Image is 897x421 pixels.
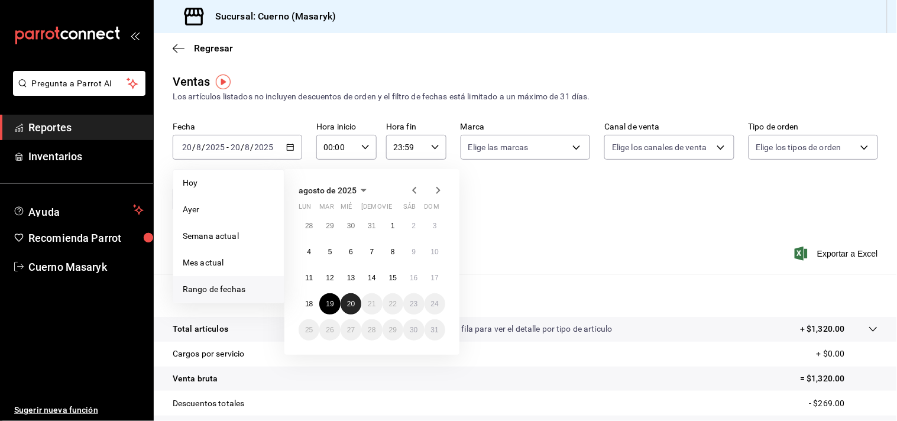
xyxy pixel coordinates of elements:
[319,215,340,237] button: 29 de julio de 2025
[196,143,202,152] input: --
[241,143,244,152] span: /
[299,319,319,341] button: 25 de agosto de 2025
[341,267,361,289] button: 13 de agosto de 2025
[316,123,377,131] label: Hora inicio
[8,86,145,98] a: Pregunta a Parrot AI
[389,326,397,334] abbr: 29 de agosto de 2025
[341,241,361,263] button: 6 de agosto de 2025
[797,247,878,261] button: Exportar a Excel
[254,143,274,152] input: ----
[468,141,529,153] span: Elige las marcas
[389,274,397,282] abbr: 15 de agosto de 2025
[403,241,424,263] button: 9 de agosto de 2025
[604,123,734,131] label: Canal de venta
[319,203,333,215] abbr: martes
[425,267,445,289] button: 17 de agosto de 2025
[299,183,371,197] button: agosto de 2025
[183,283,274,296] span: Rango de fechas
[299,267,319,289] button: 11 de agosto de 2025
[403,267,424,289] button: 16 de agosto de 2025
[173,323,228,335] p: Total artículos
[347,326,355,334] abbr: 27 de agosto de 2025
[412,222,416,230] abbr: 2 de agosto de 2025
[347,274,355,282] abbr: 13 de agosto de 2025
[403,293,424,315] button: 23 de agosto de 2025
[341,293,361,315] button: 20 de agosto de 2025
[299,241,319,263] button: 4 de agosto de 2025
[383,319,403,341] button: 29 de agosto de 2025
[361,203,431,215] abbr: jueves
[361,293,382,315] button: 21 de agosto de 2025
[28,148,144,164] span: Inventarios
[173,73,211,90] div: Ventas
[361,267,382,289] button: 14 de agosto de 2025
[173,123,302,131] label: Fecha
[410,326,417,334] abbr: 30 de agosto de 2025
[383,203,392,215] abbr: viernes
[386,123,446,131] label: Hora fin
[361,241,382,263] button: 7 de agosto de 2025
[319,319,340,341] button: 26 de agosto de 2025
[425,319,445,341] button: 31 de agosto de 2025
[305,300,313,308] abbr: 18 de agosto de 2025
[130,31,140,40] button: open_drawer_menu
[173,397,244,410] p: Descuentos totales
[391,248,395,256] abbr: 8 de agosto de 2025
[307,248,311,256] abbr: 4 de agosto de 2025
[341,215,361,237] button: 30 de julio de 2025
[32,77,127,90] span: Pregunta a Parrot AI
[361,215,382,237] button: 31 de julio de 2025
[431,300,439,308] abbr: 24 de agosto de 2025
[173,289,878,303] p: Resumen
[192,143,196,152] span: /
[425,203,439,215] abbr: domingo
[383,241,403,263] button: 8 de agosto de 2025
[28,119,144,135] span: Reportes
[28,230,144,246] span: Recomienda Parrot
[326,222,333,230] abbr: 29 de julio de 2025
[612,141,707,153] span: Elige los canales de venta
[183,257,274,269] span: Mes actual
[349,248,353,256] abbr: 6 de agosto de 2025
[403,203,416,215] abbr: sábado
[391,222,395,230] abbr: 1 de agosto de 2025
[173,373,218,385] p: Venta bruta
[756,141,841,153] span: Elige los tipos de orden
[173,90,878,103] div: Los artículos listados no incluyen descuentos de orden y el filtro de fechas está limitado a un m...
[319,241,340,263] button: 5 de agosto de 2025
[425,293,445,315] button: 24 de agosto de 2025
[341,319,361,341] button: 27 de agosto de 2025
[361,319,382,341] button: 28 de agosto de 2025
[347,222,355,230] abbr: 30 de julio de 2025
[389,300,397,308] abbr: 22 de agosto de 2025
[368,300,375,308] abbr: 21 de agosto de 2025
[383,267,403,289] button: 15 de agosto de 2025
[383,215,403,237] button: 1 de agosto de 2025
[216,75,231,89] img: Tooltip marker
[251,143,254,152] span: /
[202,143,205,152] span: /
[299,186,357,195] span: agosto de 2025
[305,326,313,334] abbr: 25 de agosto de 2025
[425,241,445,263] button: 10 de agosto de 2025
[28,203,128,217] span: Ayuda
[299,293,319,315] button: 18 de agosto de 2025
[194,43,233,54] span: Regresar
[183,177,274,189] span: Hoy
[347,300,355,308] abbr: 20 de agosto de 2025
[245,143,251,152] input: --
[319,267,340,289] button: 12 de agosto de 2025
[299,215,319,237] button: 28 de julio de 2025
[433,222,437,230] abbr: 3 de agosto de 2025
[368,222,375,230] abbr: 31 de julio de 2025
[319,293,340,315] button: 19 de agosto de 2025
[182,143,192,152] input: --
[410,274,417,282] abbr: 16 de agosto de 2025
[305,222,313,230] abbr: 28 de julio de 2025
[28,259,144,275] span: Cuerno Masaryk
[206,9,336,24] h3: Sucursal: Cuerno (Masaryk)
[326,326,333,334] abbr: 26 de agosto de 2025
[461,123,590,131] label: Marca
